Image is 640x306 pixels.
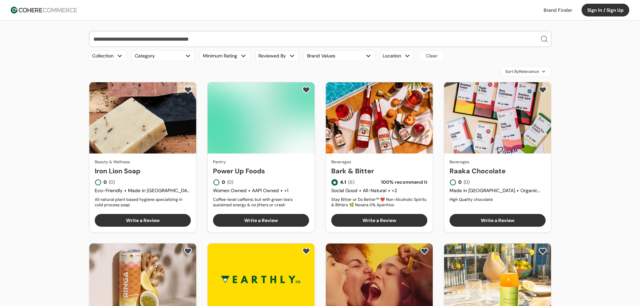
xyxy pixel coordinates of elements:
[182,246,194,256] button: add to favorite
[450,166,546,176] a: Raaka Chocolate
[331,214,427,227] button: Write a Review
[537,246,548,256] button: add to favorite
[11,7,77,13] img: Cohere Logo
[301,246,312,256] button: add to favorite
[450,214,546,227] button: Write a Review
[331,166,427,176] a: Bark & Bitter
[213,166,309,176] a: Power Up Foods
[95,166,191,176] a: Iron Lion Soap
[301,85,312,95] button: add to favorite
[419,246,430,256] button: add to favorite
[537,85,548,95] button: add to favorite
[182,85,194,95] button: add to favorite
[95,214,191,227] button: Write a Review
[213,214,309,227] button: Write a Review
[505,69,539,75] span: Sort By Relevance
[419,85,430,95] button: add to favorite
[582,4,629,16] button: Sign In / Sign Up
[419,50,445,61] button: Clear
